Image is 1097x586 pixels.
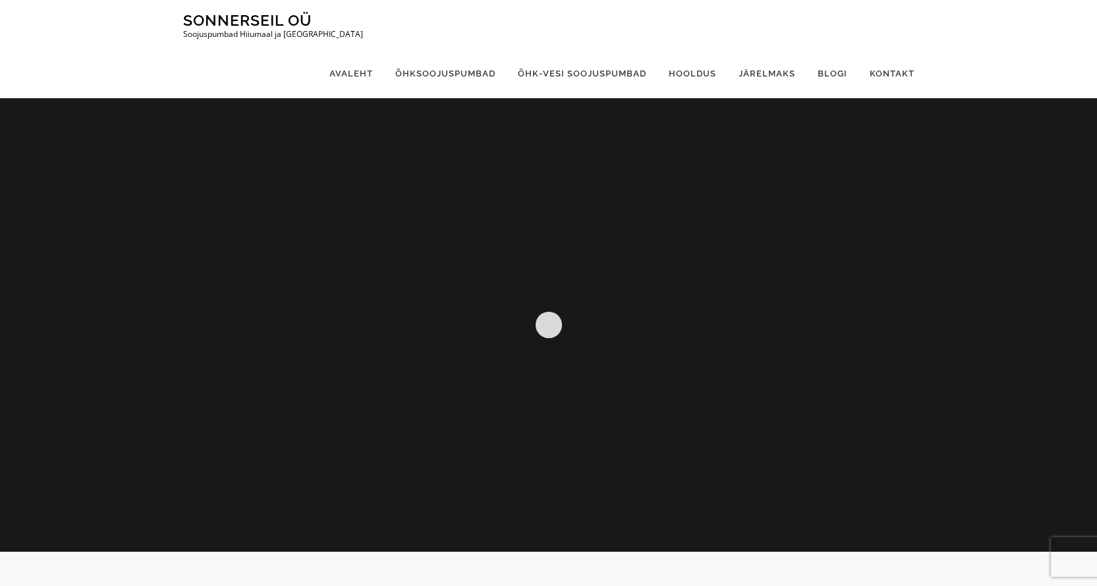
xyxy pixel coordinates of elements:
a: Õhksoojuspumbad [384,49,507,98]
a: Avaleht [318,49,384,98]
a: Blogi [806,49,858,98]
a: Järelmaks [727,49,806,98]
a: Õhk-vesi soojuspumbad [507,49,658,98]
a: Hooldus [658,49,727,98]
p: Soojuspumbad Hiiumaal ja [GEOGRAPHIC_DATA] [183,30,363,39]
a: Kontakt [858,49,914,98]
a: Sonnerseil OÜ [183,11,312,29]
